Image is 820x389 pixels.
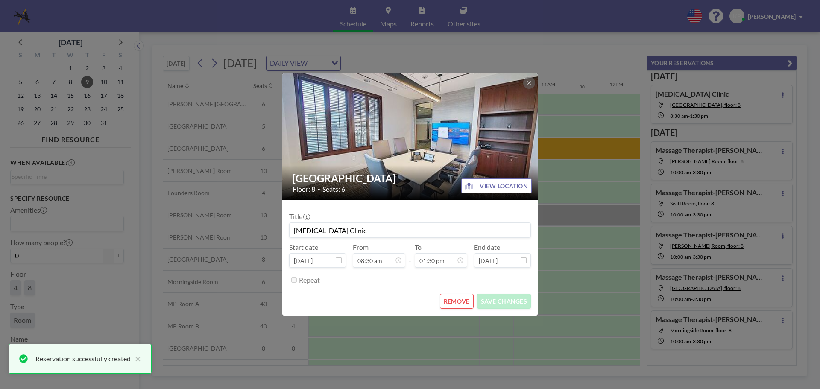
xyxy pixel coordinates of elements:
label: Title [289,212,309,221]
button: SAVE CHANGES [477,294,531,309]
span: Floor: 8 [293,185,315,193]
label: Repeat [299,276,320,284]
span: • [317,186,320,193]
label: From [353,243,369,252]
label: End date [474,243,500,252]
label: Start date [289,243,318,252]
div: Reservation successfully created [35,354,131,364]
button: VIEW LOCATION [461,178,532,193]
button: REMOVE [440,294,474,309]
img: 537.jpg [282,41,539,233]
button: close [131,354,141,364]
h2: [GEOGRAPHIC_DATA] [293,172,528,185]
span: Seats: 6 [322,185,345,193]
span: - [409,246,411,265]
label: To [415,243,422,252]
input: (No title) [290,223,530,237]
